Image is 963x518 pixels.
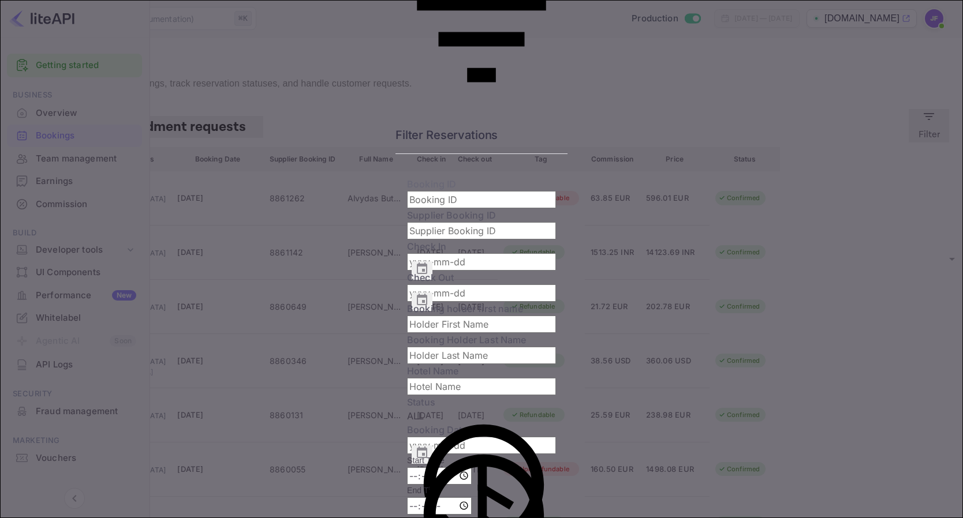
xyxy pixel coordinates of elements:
[407,284,556,302] input: yyyy-mm-dd
[407,222,556,239] input: Supplier Booking ID
[407,303,523,314] label: Booking holder first name
[407,334,527,346] label: Booking Holder Last Name
[407,437,556,454] input: yyyy-mm-dd
[407,485,556,497] h6: End Time
[407,316,556,333] input: Holder First Name
[407,455,556,467] h6: Start Time
[407,409,556,423] div: ALL
[407,191,556,208] input: Booking ID
[407,253,556,271] input: yyyy-mm-dd
[407,396,435,408] label: Status
[412,292,432,311] button: Choose date
[412,261,432,280] button: Choose date
[407,365,459,377] label: Hotel Name
[407,209,496,221] label: Supplier Booking ID
[407,272,454,283] label: Check Out
[407,378,556,395] input: Hotel Name
[407,423,556,437] label: Booking Date
[407,178,457,190] label: Booking ID
[407,241,446,252] label: Check In
[407,347,556,364] input: Holder Last Name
